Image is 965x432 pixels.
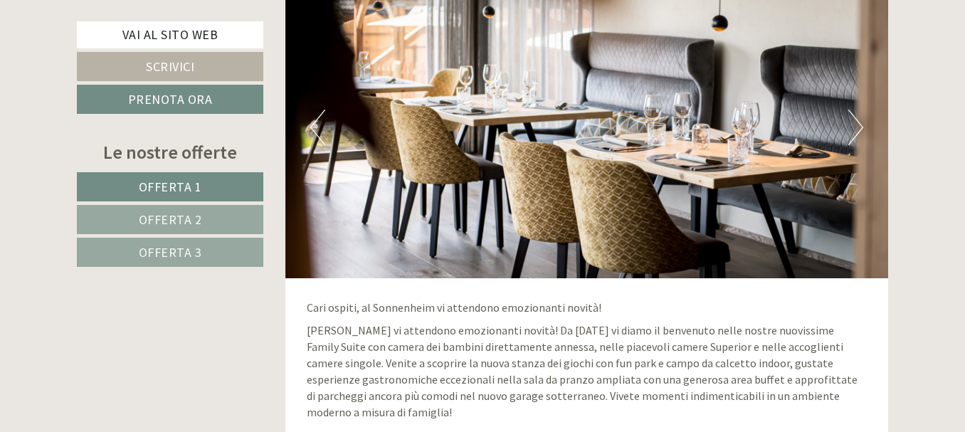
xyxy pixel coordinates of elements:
p: [PERSON_NAME] vi attendono emozionanti novità! Da [DATE] vi diamo il benvenuto nelle nostre nuovi... [307,322,868,420]
button: Previous [310,110,325,145]
div: Inso Sonnenheim [21,41,209,53]
small: 15:12 [21,69,209,79]
span: Offerta 1 [139,179,202,195]
a: Prenota ora [77,85,263,114]
button: Next [848,110,863,145]
a: Vai al sito web [77,21,263,48]
a: Scrivici [77,52,263,81]
div: martedì [249,11,312,35]
span: Offerta 3 [139,244,202,260]
button: Invia [486,371,561,400]
div: Buon giorno, come possiamo aiutarla? [11,38,216,82]
span: Offerta 2 [139,211,202,228]
p: Cari ospiti, al Sonnenheim vi attendono emozionanti novità! [307,300,868,316]
div: Le nostre offerte [77,139,263,165]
